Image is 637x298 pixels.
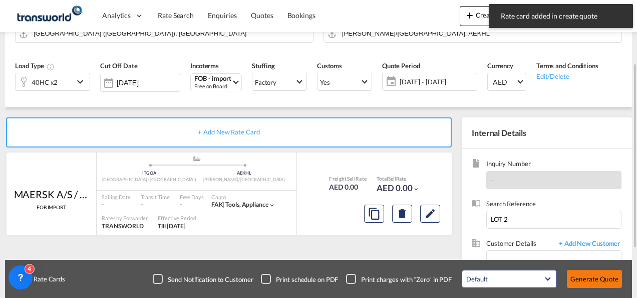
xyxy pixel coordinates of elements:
[464,9,476,21] md-icon: icon-plus 400-fg
[486,211,621,229] input: Enter search reference
[158,222,186,231] div: Till 30 Sep 2025
[261,274,338,284] md-checkbox: Checkbox No Ink
[15,25,313,43] md-input-container: Genova (Genoa), ITGOA
[491,176,493,184] span: -
[268,202,275,209] md-icon: icon-chevron-down
[47,63,55,71] md-icon: icon-information-outline
[208,11,237,20] span: Enquiries
[102,193,131,201] div: Sailing Date
[190,62,219,70] span: Incoterms
[487,73,526,91] md-select: Select Currency: د.إ AEDUnited Arab Emirates Dirham
[382,62,420,70] span: Quote Period
[460,6,519,26] button: icon-plus 400-fgCreate Quote
[102,222,148,231] div: TRANSWORLD
[567,270,622,288] button: Generate Quote
[346,274,452,284] md-checkbox: Checkbox No Ink
[14,187,89,201] div: MAERSK A/S / TDWC-DUBAI
[486,239,554,250] span: Customer Details
[158,214,196,222] div: Effective Period
[158,11,194,20] span: Rate Search
[287,11,315,20] span: Bookings
[29,274,65,283] span: Rate Cards
[400,77,474,86] span: [DATE] - [DATE]
[317,73,372,91] md-select: Select Customs: Yes
[180,201,182,209] div: -
[211,193,275,201] div: Cargo
[15,73,90,91] div: 40HC x2icon-chevron-down
[368,208,380,220] md-icon: assets/icons/custom/copyQuote.svg
[320,78,330,86] div: Yes
[388,176,396,182] span: Sell
[102,11,131,21] span: Analytics
[141,193,170,201] div: Transit Time
[117,79,180,87] input: Select
[462,117,632,148] div: Internal Details
[102,214,148,222] div: Rates by Forwarder
[6,117,452,147] div: + Add New Rate Card
[191,156,203,161] md-icon: assets/icons/custom/ship-fill.svg
[251,11,273,20] span: Quotes
[392,205,412,223] button: Delete
[37,204,66,211] span: FOB IMPORT
[317,62,342,70] span: Customs
[141,201,170,209] div: -
[190,73,242,91] md-select: Select Incoterms: FOB - import Free on Board
[324,25,622,43] md-input-container: Mina Khalifa/Abu Dhabi, AEKHL
[15,5,83,27] img: f753ae806dec11f0841701cdfdf085c0.png
[153,274,253,284] md-checkbox: Checkbox No Ink
[536,71,598,81] div: Edit/Delete
[554,239,621,250] span: + Add New Customer
[34,25,308,42] input: Search by Door/Port
[194,75,231,82] div: FOB - import
[487,62,513,70] span: Currency
[102,177,197,183] div: [GEOGRAPHIC_DATA] ([GEOGRAPHIC_DATA])
[466,275,487,283] div: Default
[102,170,197,177] div: ITGOA
[491,251,621,273] input: Enter Customer Details
[252,73,307,91] md-select: Select Stuffing: Factory
[100,62,138,70] span: Cut Off Date
[493,77,516,87] span: AED
[420,205,440,223] button: Edit
[329,175,367,182] div: Freight Rate
[342,25,616,42] input: Search by Door/Port
[329,182,367,192] div: AED 0.00
[377,182,419,194] div: AED 0.00
[102,222,144,230] span: TRANSWORLD
[252,62,275,70] span: Stuffing
[180,193,204,201] div: Free Days
[486,159,621,171] span: Inquiry Number
[198,128,259,136] span: + Add New Rate Card
[222,201,224,208] span: |
[536,62,598,70] span: Terms and Conditions
[32,75,58,89] div: 40HC x2
[255,78,276,86] div: Factory
[15,62,55,70] span: Load Type
[413,186,420,193] md-icon: icon-chevron-down
[498,11,624,21] span: Rate card added in create quote
[211,201,226,208] span: FAK
[197,170,292,177] div: AEKHL
[194,82,231,90] div: Free on Board
[397,75,477,89] span: [DATE] - [DATE]
[211,201,268,209] div: tools, appliance
[364,205,384,223] button: Copy
[168,275,253,284] div: Send Notification to Customer
[347,176,356,182] span: Sell
[361,275,452,284] div: Print charges with “Zero” in PDF
[102,201,131,209] div: -
[74,76,89,88] md-icon: icon-chevron-down
[158,222,186,230] span: Till [DATE]
[197,177,292,183] div: [PERSON_NAME]/[GEOGRAPHIC_DATA]
[486,199,621,211] span: Search Reference
[383,76,395,88] md-icon: icon-calendar
[276,275,338,284] div: Print schedule on PDF
[377,175,419,182] div: Total Rate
